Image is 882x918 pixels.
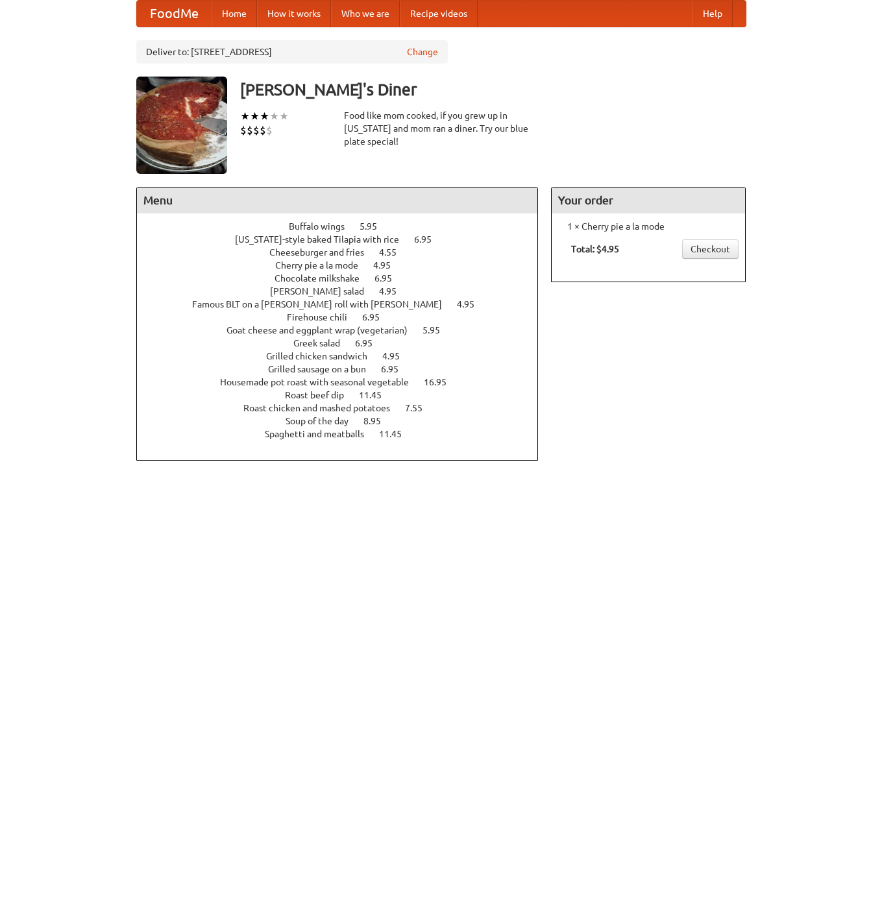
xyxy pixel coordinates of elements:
[192,299,498,309] a: Famous BLT on a [PERSON_NAME] roll with [PERSON_NAME] 4.95
[275,273,373,284] span: Chocolate milkshake
[227,325,464,335] a: Goat cheese and eggplant wrap (vegetarian) 5.95
[268,364,423,374] a: Grilled sausage on a bun 6.95
[362,312,393,322] span: 6.95
[212,1,257,27] a: Home
[571,244,619,254] b: Total: $4.95
[285,390,357,400] span: Roast beef dip
[265,429,377,439] span: Spaghetti and meatballs
[360,221,390,232] span: 5.95
[682,239,739,259] a: Checkout
[379,286,410,296] span: 4.95
[220,377,422,387] span: Housemade pot roast with seasonal vegetable
[243,403,403,413] span: Roast chicken and mashed potatoes
[359,390,395,400] span: 11.45
[250,109,260,123] li: ★
[235,234,412,245] span: [US_STATE]-style baked Tilapia with rice
[240,77,746,103] h3: [PERSON_NAME]'s Diner
[293,338,397,348] a: Greek salad 6.95
[285,390,406,400] a: Roast beef dip 11.45
[279,109,289,123] li: ★
[136,40,448,64] div: Deliver to: [STREET_ADDRESS]
[331,1,400,27] a: Who we are
[287,312,360,322] span: Firehouse chili
[269,247,421,258] a: Cheeseburger and fries 4.55
[381,364,411,374] span: 6.95
[268,364,379,374] span: Grilled sausage on a bun
[286,416,361,426] span: Soup of the day
[275,260,371,271] span: Cherry pie a la mode
[287,312,404,322] a: Firehouse chili 6.95
[137,187,538,213] h4: Menu
[266,123,273,138] li: $
[240,109,250,123] li: ★
[374,273,405,284] span: 6.95
[457,299,487,309] span: 4.95
[344,109,539,148] div: Food like mom cooked, if you grew up in [US_STATE] and mom ran a diner. Try our blue plate special!
[192,299,455,309] span: Famous BLT on a [PERSON_NAME] roll with [PERSON_NAME]
[275,260,415,271] a: Cherry pie a la mode 4.95
[363,416,394,426] span: 8.95
[379,247,410,258] span: 4.55
[266,351,380,361] span: Grilled chicken sandwich
[400,1,478,27] a: Recipe videos
[269,247,377,258] span: Cheeseburger and fries
[235,234,456,245] a: [US_STATE]-style baked Tilapia with rice 6.95
[289,221,401,232] a: Buffalo wings 5.95
[265,429,426,439] a: Spaghetti and meatballs 11.45
[269,109,279,123] li: ★
[270,286,377,296] span: [PERSON_NAME] salad
[407,45,438,58] a: Change
[552,187,745,213] h4: Your order
[289,221,358,232] span: Buffalo wings
[260,123,266,138] li: $
[558,220,739,233] li: 1 × Cherry pie a la mode
[293,338,353,348] span: Greek salad
[355,338,386,348] span: 6.95
[220,377,471,387] a: Housemade pot roast with seasonal vegetable 16.95
[260,109,269,123] li: ★
[423,325,453,335] span: 5.95
[257,1,331,27] a: How it works
[692,1,733,27] a: Help
[373,260,404,271] span: 4.95
[382,351,413,361] span: 4.95
[270,286,421,296] a: [PERSON_NAME] salad 4.95
[266,351,424,361] a: Grilled chicken sandwich 4.95
[253,123,260,138] li: $
[137,1,212,27] a: FoodMe
[379,429,415,439] span: 11.45
[424,377,459,387] span: 16.95
[247,123,253,138] li: $
[405,403,435,413] span: 7.55
[243,403,447,413] a: Roast chicken and mashed potatoes 7.55
[275,273,416,284] a: Chocolate milkshake 6.95
[240,123,247,138] li: $
[136,77,227,174] img: angular.jpg
[414,234,445,245] span: 6.95
[286,416,405,426] a: Soup of the day 8.95
[227,325,421,335] span: Goat cheese and eggplant wrap (vegetarian)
